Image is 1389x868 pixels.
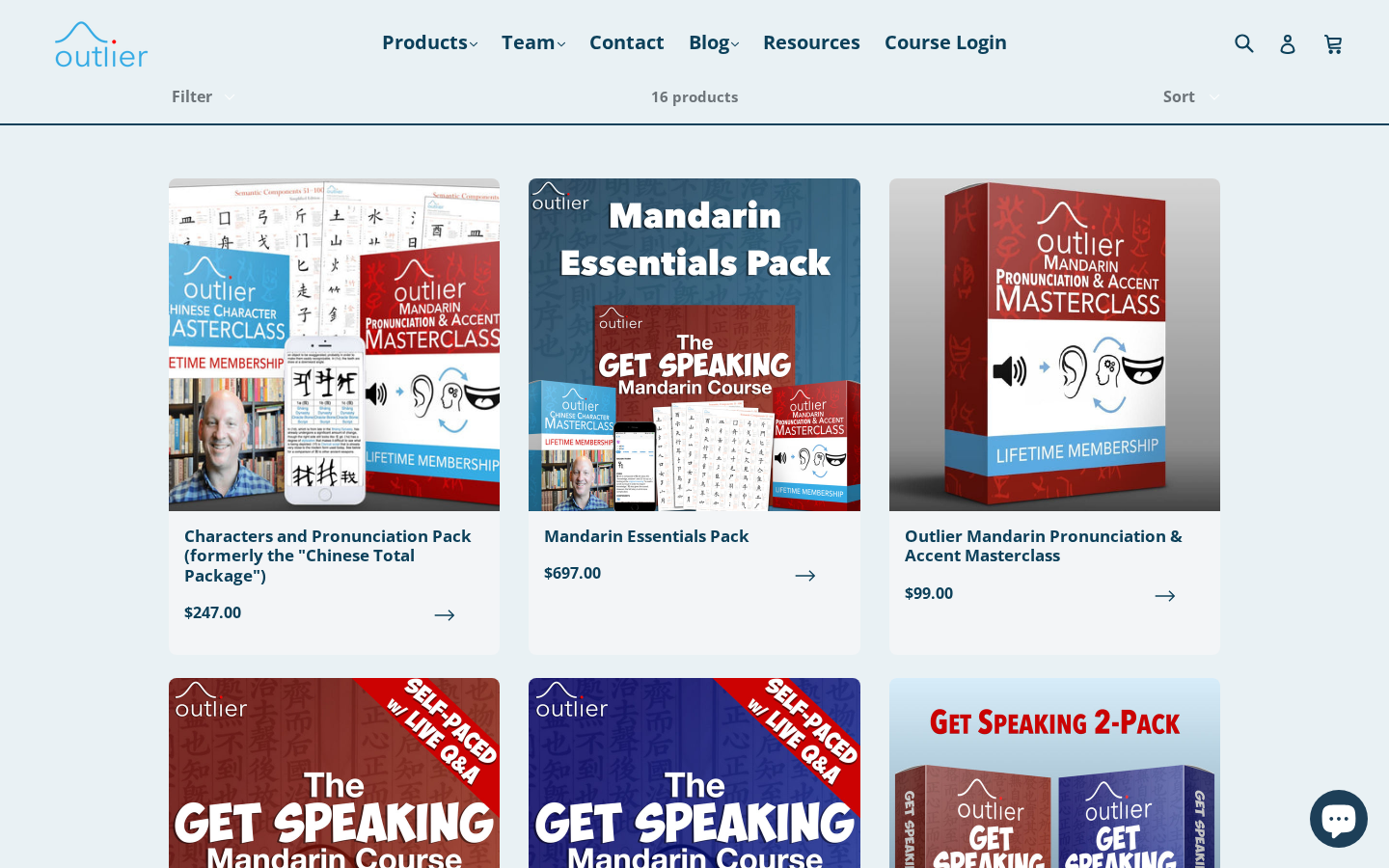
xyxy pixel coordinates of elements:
img: Outlier Linguistics [53,14,150,70]
a: Products [372,25,487,60]
img: Chinese Total Package Outlier Linguistics [169,178,500,511]
a: Blog [679,25,749,60]
span: $99.00 [905,582,1205,605]
a: Characters and Pronunciation Pack (formerly the "Chinese Total Package") $247.00 [169,178,500,639]
a: Team [492,25,575,60]
span: $697.00 [544,561,844,584]
img: Mandarin Essentials Pack [529,178,859,511]
a: Contact [580,25,674,60]
a: Outlier Mandarin Pronunciation & Accent Masterclass $99.00 [889,178,1220,620]
a: Resources [753,25,870,60]
div: Characters and Pronunciation Pack (formerly the "Chinese Total Package") [184,527,484,585]
inbox-online-store-chat: Shopify online store chat [1304,790,1374,853]
input: Search [1230,22,1283,62]
div: Mandarin Essentials Pack [544,527,844,546]
span: $247.00 [184,601,484,624]
a: Course Login [875,25,1017,60]
a: Mandarin Essentials Pack $697.00 [529,178,859,600]
img: Outlier Mandarin Pronunciation & Accent Masterclass Outlier Linguistics [889,178,1220,511]
span: 16 products [651,87,738,106]
div: Outlier Mandarin Pronunciation & Accent Masterclass [905,527,1205,566]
